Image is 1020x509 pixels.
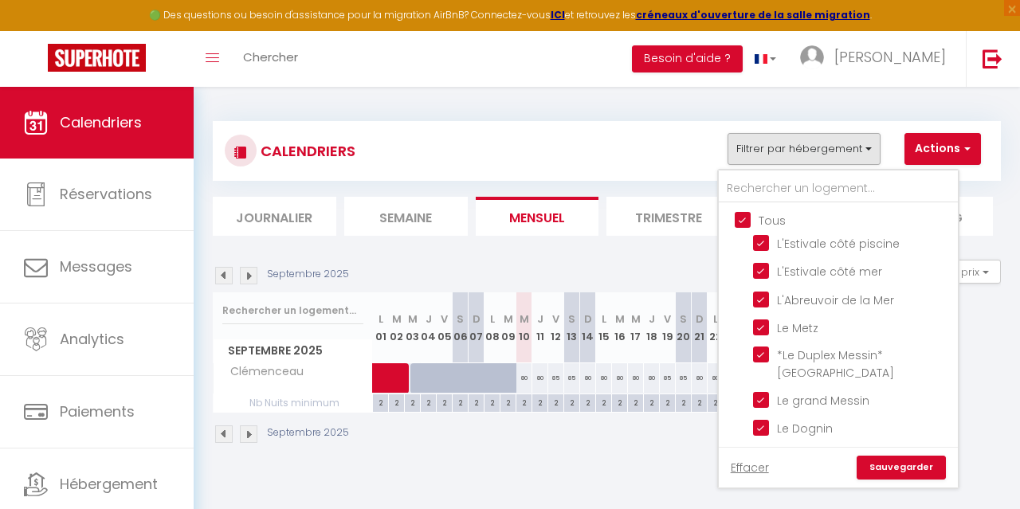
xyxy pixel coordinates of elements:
[214,339,372,362] span: Septembre 2025
[421,394,436,409] div: 2
[602,311,606,327] abbr: L
[453,394,468,409] div: 2
[731,459,769,476] a: Effacer
[469,394,484,409] div: 2
[777,393,869,409] span: Le grand Messin
[628,292,644,363] th: 17
[552,311,559,327] abbr: V
[389,292,405,363] th: 02
[660,363,676,393] div: 85
[437,292,453,363] th: 05
[631,311,641,327] abbr: M
[60,401,135,421] span: Paiements
[615,311,625,327] abbr: M
[596,363,612,393] div: 80
[344,197,468,236] li: Semaine
[48,44,146,72] img: Super Booking
[437,394,452,409] div: 2
[537,311,543,327] abbr: J
[719,174,958,203] input: Rechercher un logement...
[373,394,388,409] div: 2
[696,311,704,327] abbr: D
[532,394,547,409] div: 2
[13,6,61,54] button: Ouvrir le widget de chat LiveChat
[568,311,575,327] abbr: S
[405,394,420,409] div: 2
[680,311,687,327] abbr: S
[457,311,464,327] abbr: S
[484,394,500,409] div: 2
[676,363,692,393] div: 85
[692,292,708,363] th: 21
[717,169,959,489] div: Filtrer par hébergement
[267,425,349,440] p: Septembre 2025
[904,133,981,165] button: Actions
[692,363,708,393] div: 80
[231,31,310,87] a: Chercher
[660,394,675,409] div: 2
[564,363,580,393] div: 85
[983,49,1002,69] img: logout
[214,394,372,412] span: Nb Nuits minimum
[728,133,881,165] button: Filtrer par hébergement
[632,45,743,72] button: Besoin d'aide ?
[243,49,298,65] span: Chercher
[564,394,579,409] div: 2
[636,8,870,22] a: créneaux d'ouverture de la salle migration
[800,45,824,69] img: ...
[596,292,612,363] th: 15
[532,292,548,363] th: 11
[788,31,966,87] a: ... [PERSON_NAME]
[612,394,627,409] div: 2
[606,197,730,236] li: Trimestre
[426,311,432,327] abbr: J
[516,292,532,363] th: 10
[713,311,718,327] abbr: L
[60,184,152,204] span: Réservations
[644,292,660,363] th: 18
[520,311,529,327] abbr: M
[267,267,349,282] p: Septembre 2025
[473,311,481,327] abbr: D
[564,292,580,363] th: 13
[421,292,437,363] th: 04
[379,311,383,327] abbr: L
[500,292,516,363] th: 09
[408,311,418,327] abbr: M
[548,292,564,363] th: 12
[389,394,404,409] div: 2
[532,363,548,393] div: 80
[490,311,495,327] abbr: L
[596,394,611,409] div: 2
[580,292,596,363] th: 14
[500,394,516,409] div: 2
[777,320,818,336] span: Le Metz
[548,394,563,409] div: 2
[612,363,628,393] div: 80
[580,363,596,393] div: 80
[392,311,402,327] abbr: M
[60,112,142,132] span: Calendriers
[777,347,894,381] span: *Le Duplex Messin* [GEOGRAPHIC_DATA]
[373,292,389,363] th: 01
[222,296,363,325] input: Rechercher un logement...
[469,292,484,363] th: 07
[551,8,565,22] a: ICI
[516,363,532,393] div: 80
[857,456,946,480] a: Sauvegarder
[708,292,724,363] th: 22
[548,363,564,393] div: 85
[60,474,158,494] span: Hébergement
[708,363,724,393] div: 80
[660,292,676,363] th: 19
[664,311,671,327] abbr: V
[692,394,707,409] div: 2
[584,311,592,327] abbr: D
[504,311,513,327] abbr: M
[257,133,355,169] h3: CALENDRIERS
[453,292,469,363] th: 06
[216,363,308,381] span: Clémenceau
[405,292,421,363] th: 03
